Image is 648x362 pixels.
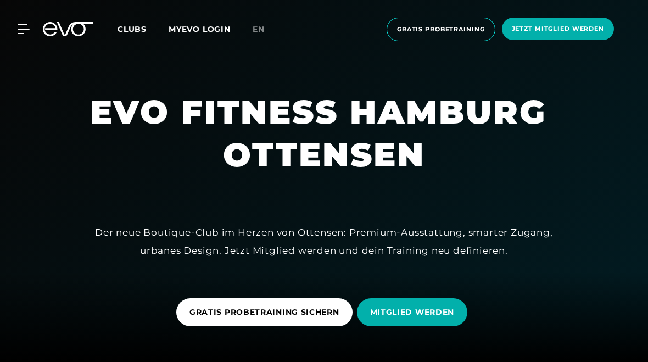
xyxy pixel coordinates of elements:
[512,24,604,34] span: Jetzt Mitglied werden
[499,18,617,41] a: Jetzt Mitglied werden
[383,18,499,41] a: Gratis Probetraining
[77,224,571,259] div: Der neue Boutique-Club im Herzen von Ottensen: Premium-Ausstattung, smarter Zugang, urbanes Desig...
[169,24,231,34] a: MYEVO LOGIN
[189,307,339,318] span: GRATIS PROBETRAINING SICHERN
[253,23,278,36] a: en
[357,290,472,335] a: MITGLIED WERDEN
[253,24,265,34] span: en
[176,290,357,335] a: GRATIS PROBETRAINING SICHERN
[397,25,485,34] span: Gratis Probetraining
[118,24,169,34] a: Clubs
[90,91,558,176] h1: EVO FITNESS HAMBURG OTTENSEN
[370,307,455,318] span: MITGLIED WERDEN
[118,24,147,34] span: Clubs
